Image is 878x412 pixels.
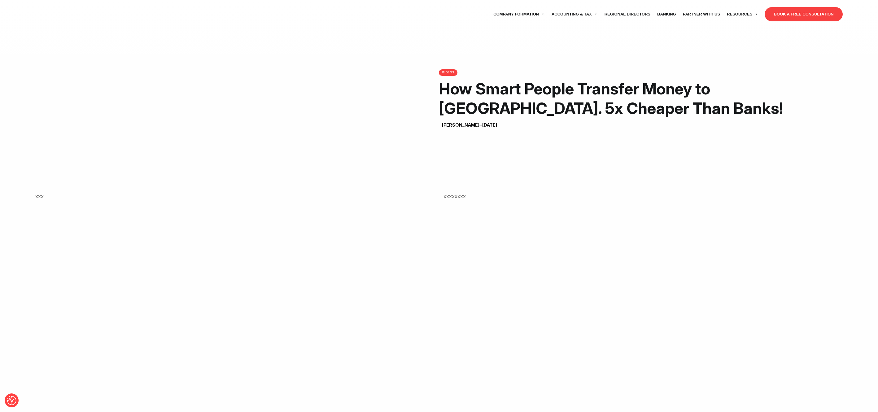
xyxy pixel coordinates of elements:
[490,6,548,23] a: Company Formation
[601,6,654,23] a: Regional Directors
[35,7,82,22] img: svg+xml;nitro-empty-id=MTY0OjExNQ==-1;base64,PHN2ZyB2aWV3Qm94PSIwIDAgNzU4IDI1MSIgd2lkdGg9Ijc1OCIg...
[439,69,457,76] a: videos
[439,79,790,118] h1: How Smart People Transfer Money to [GEOGRAPHIC_DATA]. 5x Cheaper Than Banks!
[439,121,497,129] div: –
[482,122,497,128] span: [DATE]
[7,396,16,405] img: Revisit consent button
[765,7,842,21] a: BOOK A FREE CONSULTATION
[442,122,479,128] a: [PERSON_NAME]
[723,6,762,23] a: Resources
[654,6,679,23] a: Banking
[679,6,723,23] a: Partner with Us
[443,192,842,201] p: xxxxxxxx
[7,396,16,405] button: Consent Preferences
[548,6,601,23] a: Accounting & Tax
[35,192,434,201] p: xxx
